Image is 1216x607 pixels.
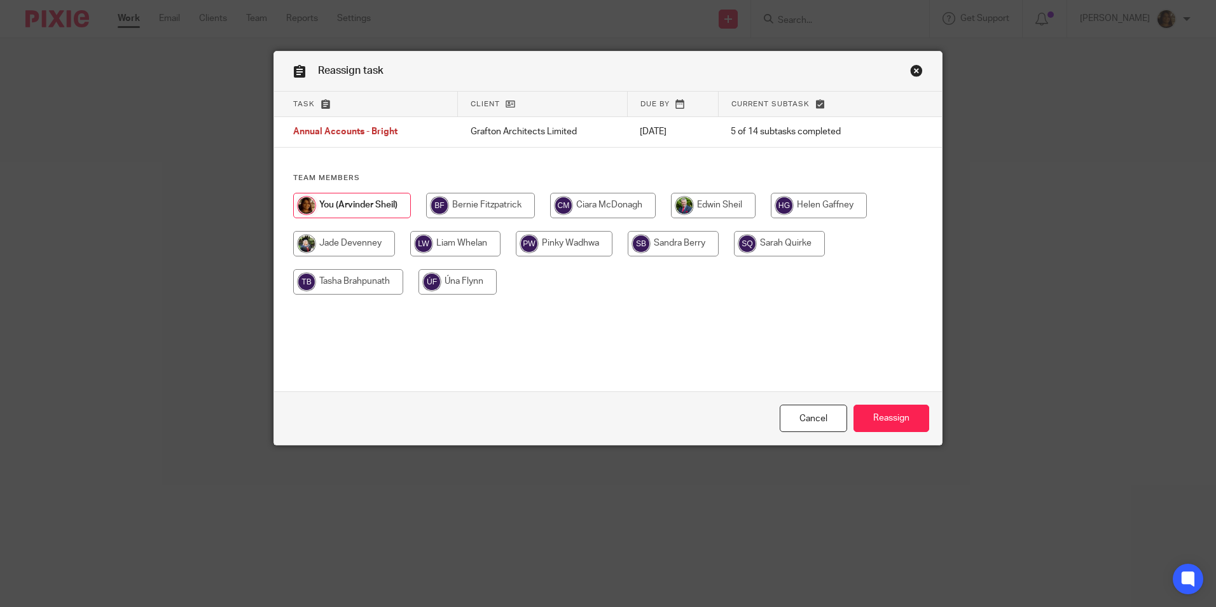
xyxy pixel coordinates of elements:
span: Due by [640,101,670,108]
a: Close this dialog window [910,64,923,81]
p: [DATE] [640,125,705,138]
span: Annual Accounts - Bright [293,128,397,137]
h4: Team members [293,173,923,183]
a: Close this dialog window [780,405,847,432]
span: Client [471,101,500,108]
p: Grafton Architects Limited [471,125,615,138]
span: Reassign task [318,66,383,76]
span: Current subtask [731,101,810,108]
input: Reassign [853,405,929,432]
span: Task [293,101,315,108]
td: 5 of 14 subtasks completed [718,117,892,148]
